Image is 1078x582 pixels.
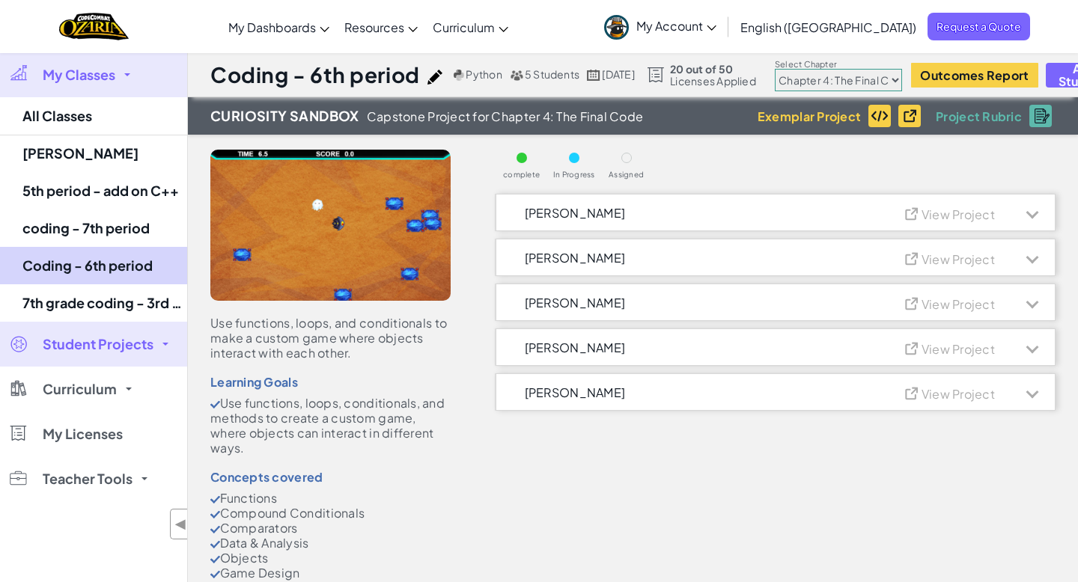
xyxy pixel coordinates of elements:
li: Compound Conditionals [210,506,451,521]
a: My Dashboards [221,7,337,47]
label: Select Chapter [775,58,902,70]
a: Request a Quote [928,13,1030,40]
img: CheckMark.svg [210,571,220,578]
li: Data & Analysis [210,536,451,551]
img: IconViewProject_Gray.svg [903,295,926,310]
span: Curriculum [43,382,117,396]
img: IconViewProject_Gray.svg [903,205,926,221]
img: IconViewProject_Gray.svg [903,385,926,400]
span: Python [466,67,502,81]
span: complete [503,171,540,179]
span: Teacher Tools [43,472,133,485]
a: Resources [337,7,425,47]
img: MultipleUsers.png [510,70,523,81]
img: Home [59,11,129,42]
img: avatar [604,15,629,40]
img: IconRubric.svg [1035,108,1050,123]
span: Licenses Applied [670,75,756,87]
li: Objects [210,551,451,566]
span: View Project [922,206,995,222]
li: Comparators [210,521,451,536]
span: ◀ [174,513,187,535]
span: View Project [922,386,995,402]
span: Capstone Project for Chapter 4: The Final Code [367,110,643,123]
span: My Account [636,18,716,34]
img: IconExemplarCode.svg [871,110,889,122]
a: English ([GEOGRAPHIC_DATA]) [733,7,924,47]
img: CheckMark.svg [210,526,220,533]
span: View Project [922,341,995,357]
img: IconViewProject_Gray.svg [903,340,926,355]
span: [DATE] [602,67,634,81]
span: Curriculum [433,19,495,35]
li: Game Design [210,566,451,581]
li: Use functions, loops, conditionals, and methods to create a custom game, where objects can intera... [210,396,451,456]
span: [PERSON_NAME] [525,386,626,399]
img: IconViewProject_Gray.svg [903,250,926,266]
span: [PERSON_NAME] [525,206,626,219]
span: My Dashboards [228,19,316,35]
span: View Project [922,251,995,267]
span: In Progress [553,171,595,179]
img: iconPencil.svg [427,70,442,85]
span: 5 Students [525,67,579,81]
span: My Classes [43,68,115,82]
span: [PERSON_NAME] [525,341,626,354]
span: Project Rubric [936,110,1022,123]
a: Curriculum [425,7,516,47]
img: IconViewProject_Black.svg [901,107,925,123]
img: CheckMark.svg [210,496,220,503]
div: Learning Goals [210,376,451,388]
div: Use functions, loops, and conditionals to make a custom game where objects interact with each other. [210,316,451,361]
img: python.png [454,70,465,81]
img: calendar.svg [587,70,600,81]
img: CheckMark.svg [210,511,220,518]
span: View Project [922,296,995,312]
span: [PERSON_NAME] [525,251,626,264]
span: English ([GEOGRAPHIC_DATA]) [740,19,916,35]
span: Resources [344,19,404,35]
li: Functions [210,491,451,506]
div: Concepts covered [210,471,451,483]
span: Assigned [609,171,644,179]
span: 20 out of 50 [670,63,756,75]
span: [PERSON_NAME] [525,296,626,309]
img: CheckMark.svg [210,401,220,408]
button: Outcomes Report [911,63,1038,88]
h1: Coding - 6th period [210,61,420,89]
span: Curiosity Sandbox [210,105,359,127]
span: My Licenses [43,427,123,441]
a: My Account [597,3,724,50]
img: CheckMark.svg [210,556,220,563]
span: Exemplar Project [758,110,861,123]
a: Ozaria by CodeCombat logo [59,11,129,42]
img: CheckMark.svg [210,541,220,548]
span: Student Projects [43,337,153,351]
